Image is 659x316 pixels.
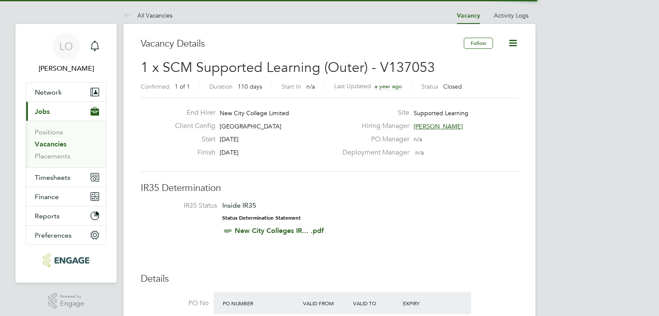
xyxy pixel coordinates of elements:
[351,295,401,311] div: Valid To
[15,24,117,283] nav: Main navigation
[306,83,315,90] span: n/a
[26,83,106,101] button: Network
[35,128,63,136] a: Positions
[168,108,215,117] label: End Hirer
[35,212,60,220] span: Reports
[220,135,239,143] span: [DATE]
[494,12,529,19] a: Activity Logs
[48,293,85,309] a: Powered byEngage
[175,83,190,90] span: 1 of 1
[238,83,262,90] span: 110 days
[221,295,301,311] div: PO Number
[375,83,402,90] span: a year ago
[26,121,106,167] div: Jobs
[168,122,215,131] label: Client Config
[35,152,70,160] a: Placements
[168,148,215,157] label: Finish
[401,295,451,311] div: Expiry
[59,41,73,52] span: LO
[457,12,480,19] a: Vacancy
[60,293,84,300] span: Powered by
[443,83,462,90] span: Closed
[26,253,106,267] a: Go to home page
[220,149,239,156] span: [DATE]
[220,109,289,117] span: New City College Limited
[209,83,233,90] label: Duration
[26,226,106,244] button: Preferences
[26,187,106,206] button: Finance
[60,300,84,307] span: Engage
[141,59,435,76] span: 1 x SCM Supported Learning (Outer) - V137053
[337,108,409,117] label: Site
[141,273,518,285] h3: Details
[35,107,50,116] span: Jobs
[26,168,106,187] button: Timesheets
[414,109,469,117] span: Supported Learning
[26,63,106,74] span: Luke O'Neill
[235,227,324,235] a: New City Colleges IR... .pdf
[35,140,67,148] a: Vacancies
[301,295,351,311] div: Valid From
[124,12,172,19] a: All Vacancies
[149,201,217,210] label: IR35 Status
[220,122,281,130] span: [GEOGRAPHIC_DATA]
[222,201,256,209] span: Inside IR35
[141,182,518,194] h3: IR35 Determination
[43,253,89,267] img: morganhunt-logo-retina.png
[222,215,301,221] strong: Status Determination Statement
[35,231,72,239] span: Preferences
[35,173,70,182] span: Timesheets
[334,82,371,90] label: Last Updated
[168,135,215,144] label: Start
[415,149,424,156] span: n/a
[337,122,409,131] label: Hiring Manager
[26,33,106,74] a: LO[PERSON_NAME]
[337,135,409,144] label: PO Manager
[421,83,438,90] label: Status
[414,122,463,130] span: [PERSON_NAME]
[141,38,464,50] h3: Vacancy Details
[281,83,301,90] label: Start In
[35,193,59,201] span: Finance
[26,206,106,225] button: Reports
[141,83,169,90] label: Confirmed
[464,38,493,49] button: Follow
[26,102,106,121] button: Jobs
[414,135,422,143] span: n/a
[35,88,62,96] span: Network
[337,148,409,157] label: Deployment Manager
[141,299,209,308] label: PO No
